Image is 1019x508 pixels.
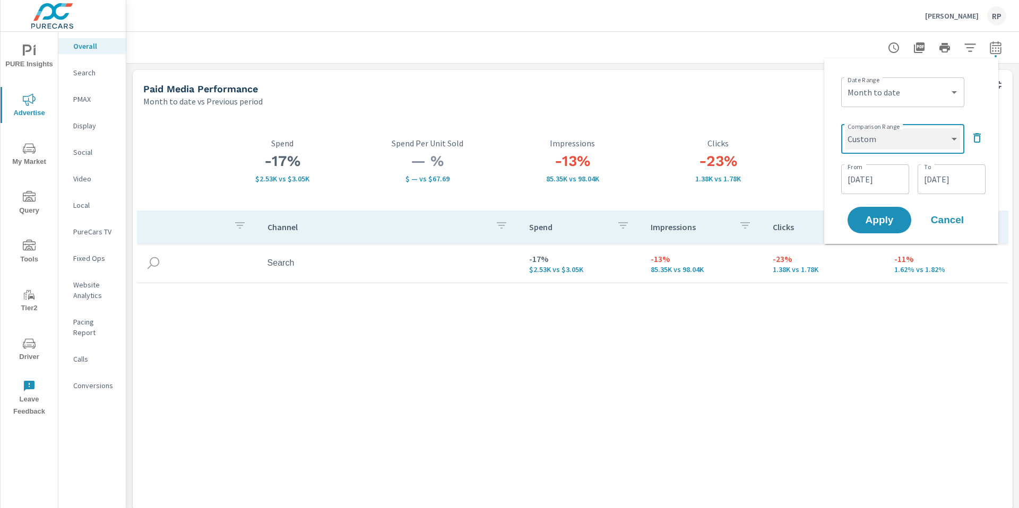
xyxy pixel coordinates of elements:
[58,118,126,134] div: Display
[791,152,936,170] h3: -11%
[645,152,791,170] h3: -23%
[355,174,500,183] p: $ — vs $67.69
[925,11,979,21] p: [PERSON_NAME]
[926,215,969,225] span: Cancel
[4,191,55,217] span: Query
[848,207,911,233] button: Apply
[73,279,117,301] p: Website Analytics
[773,265,878,274] p: 1,379 vs 1,783
[645,174,791,183] p: 1,379 vs 1,783
[143,95,263,108] p: Month to date vs Previous period
[58,224,126,240] div: PureCars TV
[773,252,878,265] p: -23%
[210,152,355,170] h3: -17%
[4,240,55,266] span: Tools
[916,207,979,233] button: Cancel
[58,144,126,160] div: Social
[58,65,126,81] div: Search
[791,174,936,183] p: 1.62% vs 1.82%
[651,252,756,265] p: -13%
[355,152,500,170] h3: — %
[73,67,117,78] p: Search
[58,378,126,393] div: Conversions
[73,120,117,131] p: Display
[651,265,756,274] p: 85,345 vs 98,041
[894,252,999,265] p: -11%
[58,250,126,266] div: Fixed Ops
[143,83,258,94] h5: Paid Media Performance
[355,138,500,148] p: Spend Per Unit Sold
[529,252,634,265] p: -17%
[4,288,55,314] span: Tier2
[267,222,487,232] p: Channel
[791,138,936,148] p: CTR
[529,222,609,232] p: Spend
[4,380,55,418] span: Leave Feedback
[858,215,901,225] span: Apply
[73,317,117,338] p: Pacing Report
[73,380,117,391] p: Conversions
[73,94,117,104] p: PMAX
[58,351,126,367] div: Calls
[4,142,55,168] span: My Market
[145,255,161,271] img: icon-search.svg
[4,45,55,71] span: PURE Insights
[58,171,126,187] div: Video
[1,32,58,422] div: nav menu
[73,41,117,51] p: Overall
[987,6,1006,25] div: RP
[73,173,117,184] p: Video
[58,197,126,213] div: Local
[985,37,1006,58] button: Select Date Range
[210,138,355,148] p: Spend
[500,152,645,170] h3: -13%
[773,222,852,232] p: Clicks
[894,265,999,274] p: 1.62% vs 1.82%
[259,250,521,276] td: Search
[529,265,634,274] p: $2,531 vs $3,046
[58,277,126,303] div: Website Analytics
[645,138,791,148] p: Clicks
[4,93,55,119] span: Advertise
[73,354,117,364] p: Calls
[651,222,730,232] p: Impressions
[73,200,117,211] p: Local
[500,138,645,148] p: Impressions
[500,174,645,183] p: 85,345 vs 98,041
[934,37,955,58] button: Print Report
[73,147,117,157] p: Social
[58,314,126,340] div: Pacing Report
[58,38,126,54] div: Overall
[210,174,355,183] p: $2,531 vs $3,046
[73,226,117,237] p: PureCars TV
[58,91,126,107] div: PMAX
[73,253,117,264] p: Fixed Ops
[4,337,55,363] span: Driver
